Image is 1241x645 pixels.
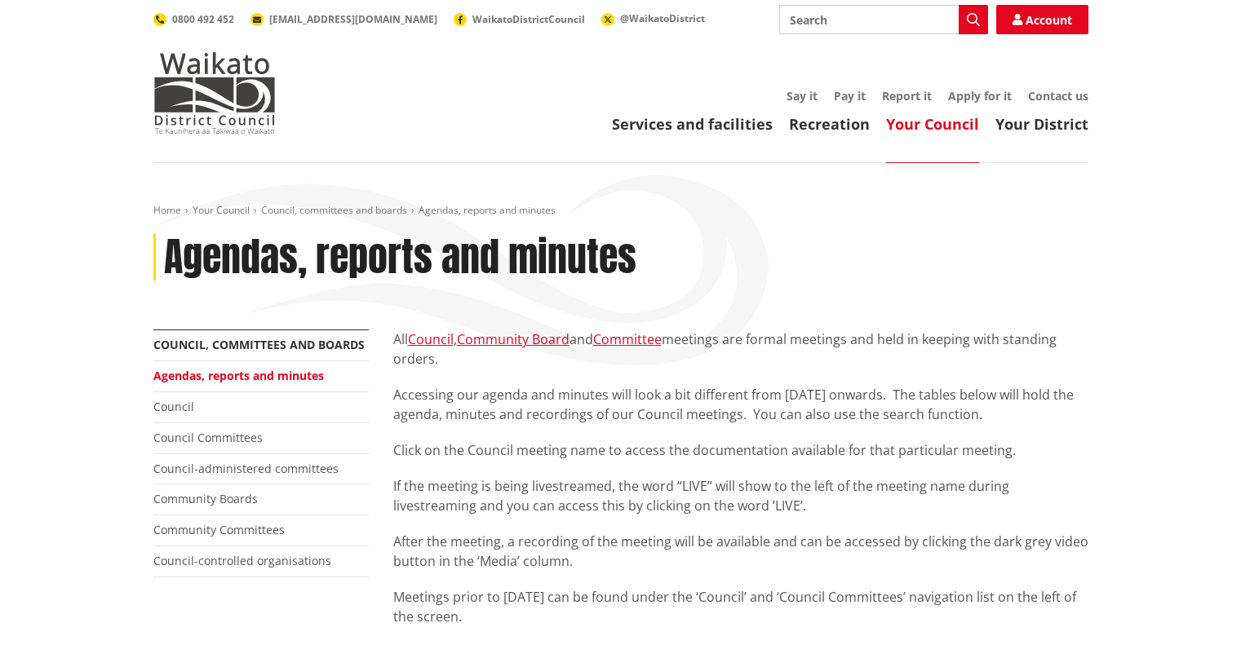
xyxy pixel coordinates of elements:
span: WaikatoDistrictCouncil [472,12,585,26]
a: Committee [593,330,662,348]
nav: breadcrumb [153,204,1088,218]
a: Home [153,203,181,217]
a: Account [996,5,1088,34]
p: After the meeting, a recording of the meeting will be available and can be accessed by clicking t... [393,532,1088,571]
p: Click on the Council meeting name to access the documentation available for that particular meeting. [393,440,1088,460]
a: Agendas, reports and minutes [153,368,324,383]
a: Your Council [886,114,979,134]
a: @WaikatoDistrict [601,11,705,25]
img: Waikato District Council - Te Kaunihera aa Takiwaa o Waikato [153,52,276,134]
span: @WaikatoDistrict [620,11,705,25]
span: [EMAIL_ADDRESS][DOMAIN_NAME] [269,12,437,26]
a: Say it [787,88,818,104]
a: Council-controlled organisations [153,553,331,568]
p: Meetings prior to [DATE] can be found under the ‘Council’ and ‘Council Committees’ navigation lis... [393,587,1088,626]
a: [EMAIL_ADDRESS][DOMAIN_NAME] [250,12,437,26]
a: Contact us [1028,88,1088,104]
a: Services and facilities [612,114,773,134]
h1: Agendas, reports and minutes [164,234,636,281]
a: Council-administered committees [153,461,339,476]
a: Apply for it [948,88,1012,104]
a: Council [408,330,454,348]
span: 0800 492 452 [172,12,234,26]
a: Recreation [789,114,870,134]
a: 0800 492 452 [153,12,234,26]
a: Your District [995,114,1088,134]
a: Community Committees [153,522,285,537]
input: Search input [779,5,988,34]
p: All , and meetings are formal meetings and held in keeping with standing orders. [393,329,1088,369]
a: Council, committees and boards [153,337,365,352]
span: Accessing our agenda and minutes will look a bit different from [DATE] onwards. The tables below ... [393,386,1074,423]
p: If the meeting is being livestreamed, the word “LIVE” will show to the left of the meeting name d... [393,476,1088,515]
a: Council [153,399,194,414]
a: Community Boards [153,491,258,506]
a: Pay it [834,88,866,104]
a: Report it [882,88,932,104]
a: WaikatoDistrictCouncil [454,12,585,26]
a: Council, committees and boards [261,203,407,217]
span: Agendas, reports and minutes [419,203,556,217]
a: Council Committees [153,430,263,445]
a: Community Board [457,330,570,348]
a: Your Council [193,203,250,217]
